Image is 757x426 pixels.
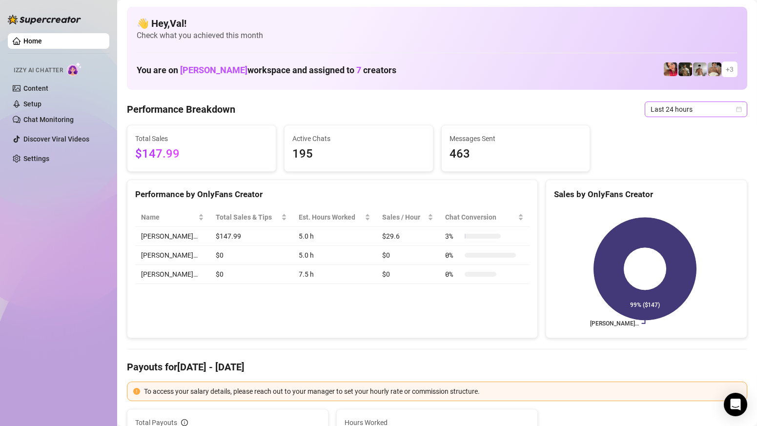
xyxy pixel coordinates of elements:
[133,388,140,395] span: exclamation-circle
[708,62,721,76] img: Aussieboy_jfree
[23,37,42,45] a: Home
[736,106,742,112] span: calendar
[181,419,188,426] span: info-circle
[554,188,739,201] div: Sales by OnlyFans Creator
[445,231,461,242] span: 3 %
[439,208,530,227] th: Chat Conversion
[135,246,210,265] td: [PERSON_NAME]…
[141,212,196,223] span: Name
[144,386,741,397] div: To access your salary details, please reach out to your manager to set your hourly rate or commis...
[299,212,363,223] div: Est. Hours Worked
[210,246,293,265] td: $0
[23,100,41,108] a: Setup
[693,62,707,76] img: aussieboy_j
[293,265,376,284] td: 7.5 h
[14,66,63,75] span: Izzy AI Chatter
[23,135,89,143] a: Discover Viral Videos
[23,84,48,92] a: Content
[651,102,741,117] span: Last 24 hours
[210,265,293,284] td: $0
[590,320,639,327] text: [PERSON_NAME]…
[450,145,582,163] span: 463
[445,250,461,261] span: 0 %
[382,212,426,223] span: Sales / Hour
[137,17,737,30] h4: 👋 Hey, Val !
[664,62,677,76] img: Vanessa
[445,212,516,223] span: Chat Conversion
[127,102,235,116] h4: Performance Breakdown
[356,65,361,75] span: 7
[23,155,49,162] a: Settings
[445,269,461,280] span: 0 %
[376,208,439,227] th: Sales / Hour
[292,133,425,144] span: Active Chats
[293,227,376,246] td: 5.0 h
[135,208,210,227] th: Name
[137,30,737,41] span: Check what you achieved this month
[376,227,439,246] td: $29.6
[376,265,439,284] td: $0
[376,246,439,265] td: $0
[135,227,210,246] td: [PERSON_NAME]…
[210,227,293,246] td: $147.99
[127,360,747,374] h4: Payouts for [DATE] - [DATE]
[450,133,582,144] span: Messages Sent
[8,15,81,24] img: logo-BBDzfeDw.svg
[67,62,82,76] img: AI Chatter
[726,64,734,75] span: + 3
[135,265,210,284] td: [PERSON_NAME]…
[137,65,396,76] h1: You are on workspace and assigned to creators
[292,145,425,163] span: 195
[135,145,268,163] span: $147.99
[210,208,293,227] th: Total Sales & Tips
[678,62,692,76] img: Tony
[293,246,376,265] td: 5.0 h
[135,188,530,201] div: Performance by OnlyFans Creator
[216,212,279,223] span: Total Sales & Tips
[724,393,747,416] div: Open Intercom Messenger
[23,116,74,123] a: Chat Monitoring
[135,133,268,144] span: Total Sales
[180,65,247,75] span: [PERSON_NAME]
